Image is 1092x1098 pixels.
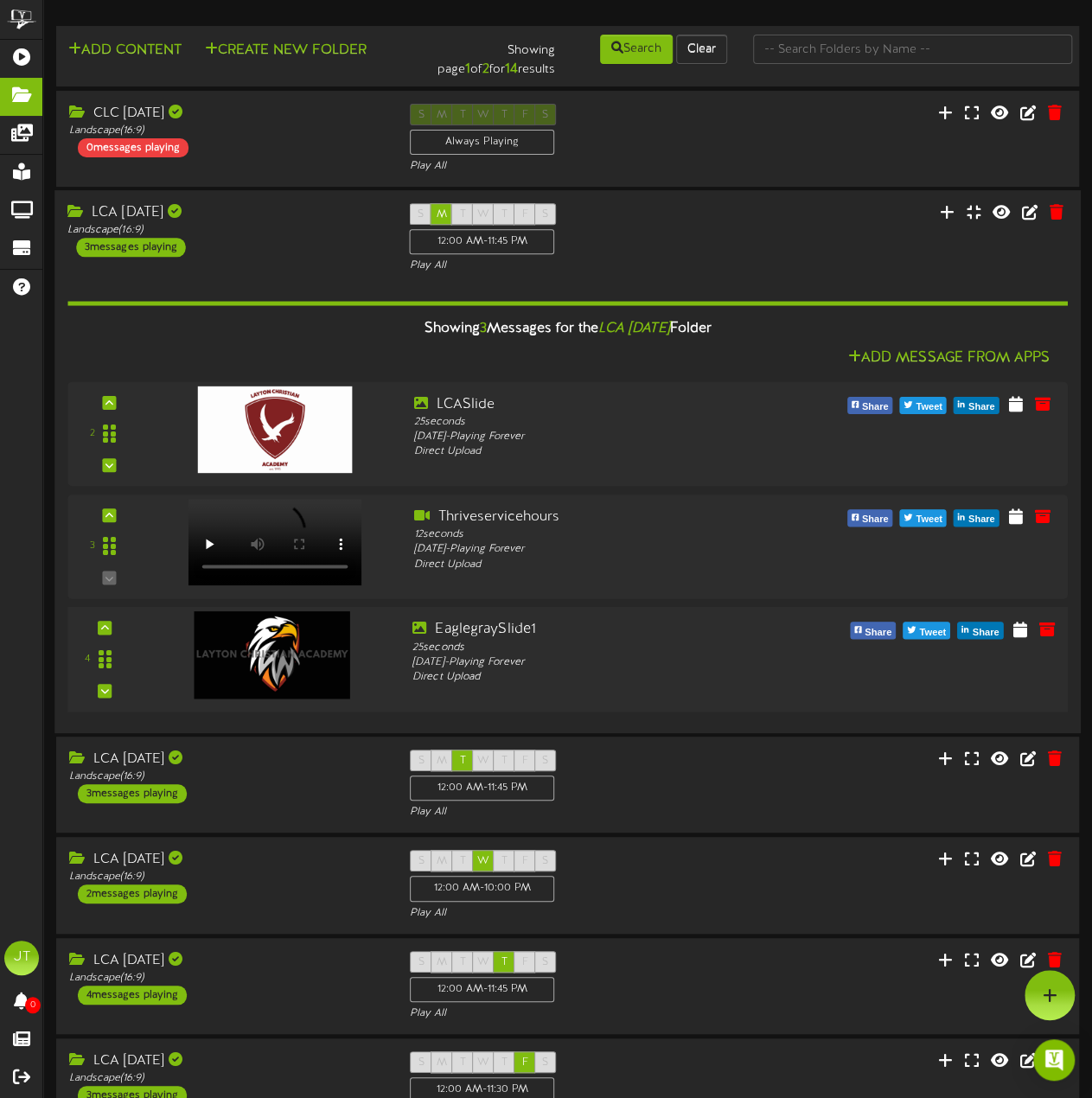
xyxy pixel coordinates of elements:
[522,208,528,220] span: F
[195,611,350,699] img: afb10362-c149-4a89-b3c6-107cca33c80a.jpg
[437,208,447,220] span: M
[437,755,447,767] span: M
[522,956,528,968] span: F
[850,622,896,639] button: Share
[69,769,384,784] div: Landscape ( 16:9 )
[459,208,465,220] span: T
[414,508,805,527] div: Thriveservicehours
[477,208,489,220] span: W
[542,1057,548,1069] span: S
[676,35,727,64] button: Clear
[69,124,384,138] div: Landscape ( 16:9 )
[460,1057,466,1069] span: T
[414,542,805,557] div: [DATE] - Playing Forever
[410,159,725,174] div: Play All
[25,997,41,1013] span: 0
[859,398,892,417] span: Share
[414,444,805,459] div: Direct Upload
[412,620,807,640] div: EaglegraySlide1
[899,510,946,527] button: Tweet
[954,510,999,527] button: Share
[903,622,950,639] button: Tweet
[501,755,508,767] span: T
[4,941,39,975] div: JT
[410,805,725,820] div: Play All
[418,855,425,867] span: S
[847,397,893,414] button: Share
[410,259,725,274] div: Play All
[859,511,892,530] span: Share
[460,755,466,767] span: T
[418,956,425,968] span: S
[69,951,384,971] div: LCA [DATE]
[69,850,384,870] div: LCA [DATE]
[916,622,949,642] span: Tweet
[522,1057,528,1069] span: F
[418,755,425,767] span: S
[410,906,725,921] div: Play All
[899,397,946,414] button: Tweet
[200,40,372,61] button: Create New Folder
[414,395,805,415] div: LCASlide
[395,33,568,80] div: Showing page of for results
[67,203,383,223] div: LCA [DATE]
[63,40,187,61] button: Add Content
[598,321,669,336] i: LCA [DATE]
[965,511,999,530] span: Share
[69,104,384,124] div: CLC [DATE]
[847,510,893,527] button: Share
[968,622,1002,642] span: Share
[69,870,384,884] div: Landscape ( 16:9 )
[414,415,805,430] div: 25 seconds
[600,35,673,64] button: Search
[477,1057,489,1069] span: W
[522,855,528,867] span: F
[410,1006,725,1021] div: Play All
[753,35,1072,64] input: -- Search Folders by Name --
[78,986,187,1005] div: 4 messages playing
[410,776,554,801] div: 12:00 AM - 11:45 PM
[437,956,447,968] span: M
[78,784,187,803] div: 3 messages playing
[412,670,807,685] div: Direct Upload
[965,398,999,417] span: Share
[414,558,805,572] div: Direct Upload
[477,956,489,968] span: W
[414,430,805,444] div: [DATE] - Playing Forever
[412,640,807,654] div: 25 seconds
[54,310,1081,348] div: Showing Messages for the Folder
[501,1057,508,1069] span: T
[861,622,895,642] span: Share
[480,321,487,336] span: 3
[843,348,1055,369] button: Add Message From Apps
[78,884,187,903] div: 2 messages playing
[69,750,384,769] div: LCA [DATE]
[912,511,945,530] span: Tweet
[477,755,489,767] span: W
[465,61,470,77] strong: 1
[954,397,999,414] button: Share
[76,238,185,257] div: 3 messages playing
[69,1071,384,1086] div: Landscape ( 16:9 )
[418,1057,425,1069] span: S
[482,61,489,77] strong: 2
[437,1057,447,1069] span: M
[69,971,384,986] div: Landscape ( 16:9 )
[410,130,554,155] div: Always Playing
[198,386,352,473] img: a35f2b1c-0949-462a-bc3a-6218e2d2a79b.jpg
[1033,1039,1075,1081] div: Open Intercom Messenger
[477,855,489,867] span: W
[522,755,528,767] span: F
[414,527,805,542] div: 12 seconds
[542,855,548,867] span: S
[542,755,548,767] span: S
[410,977,554,1002] div: 12:00 AM - 11:45 PM
[410,229,555,254] div: 12:00 AM - 11:45 PM
[505,61,518,77] strong: 14
[460,855,466,867] span: T
[501,956,508,968] span: T
[542,208,548,220] span: S
[542,956,548,968] span: S
[78,138,188,157] div: 0 messages playing
[410,876,554,901] div: 12:00 AM - 10:00 PM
